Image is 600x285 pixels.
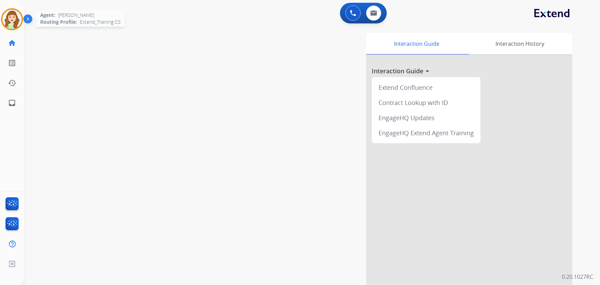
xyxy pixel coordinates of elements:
[2,10,22,29] img: avatar
[80,19,121,25] span: Extend_Training CS
[40,12,55,19] span: Agent:
[8,79,16,87] mat-icon: history
[374,95,478,110] div: Contract Lookup with ID
[374,110,478,125] div: EngageHQ Updates
[8,39,16,47] mat-icon: home
[8,59,16,67] mat-icon: list_alt
[562,273,593,281] p: 0.20.1027RC
[8,99,16,107] mat-icon: inbox
[374,80,478,95] div: Extend Confluence
[40,19,77,25] span: Routing Profile:
[468,33,572,54] div: Interaction History
[374,125,478,140] div: EngageHQ Extend Agent Training
[58,12,94,19] span: [PERSON_NAME]
[366,33,468,54] div: Interaction Guide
